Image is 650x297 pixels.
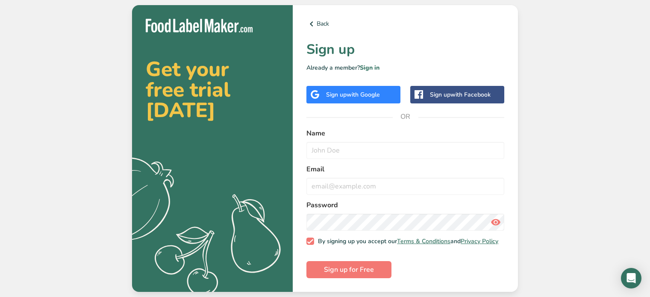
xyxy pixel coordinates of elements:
span: OR [393,104,418,129]
div: Open Intercom Messenger [621,268,641,288]
img: Food Label Maker [146,19,253,33]
button: Sign up for Free [306,261,391,278]
span: with Google [347,91,380,99]
label: Password [306,200,504,210]
p: Already a member? [306,63,504,72]
div: Sign up [430,90,491,99]
input: email@example.com [306,178,504,195]
div: Sign up [326,90,380,99]
a: Back [306,19,504,29]
label: Name [306,128,504,138]
span: with Facebook [450,91,491,99]
h2: Get your free trial [DATE] [146,59,279,121]
input: John Doe [306,142,504,159]
h1: Sign up [306,39,504,60]
a: Sign in [360,64,379,72]
span: By signing up you accept our and [314,238,499,245]
span: Sign up for Free [324,265,374,275]
a: Privacy Policy [461,237,498,245]
label: Email [306,164,504,174]
a: Terms & Conditions [397,237,450,245]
